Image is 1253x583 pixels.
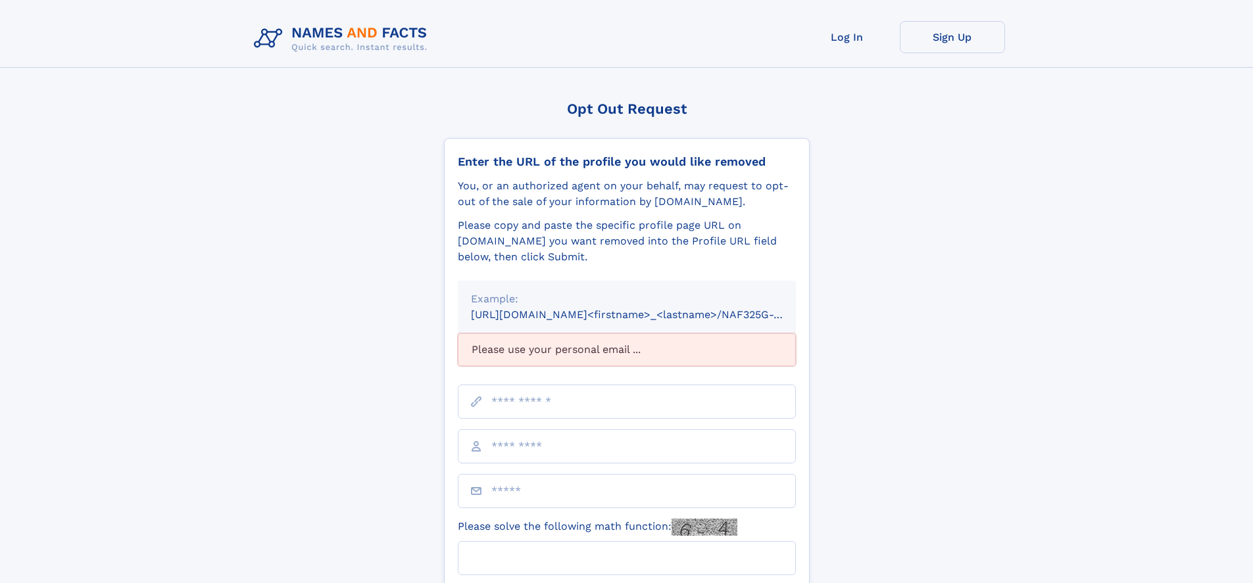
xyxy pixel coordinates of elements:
div: You, or an authorized agent on your behalf, may request to opt-out of the sale of your informatio... [458,178,796,210]
div: Opt Out Request [444,101,810,117]
label: Please solve the following math function: [458,519,737,536]
div: Enter the URL of the profile you would like removed [458,154,796,169]
div: Please copy and paste the specific profile page URL on [DOMAIN_NAME] you want removed into the Pr... [458,218,796,265]
small: [URL][DOMAIN_NAME]<firstname>_<lastname>/NAF325G-xxxxxxxx [471,308,821,321]
img: Logo Names and Facts [249,21,438,57]
div: Please use your personal email ... [458,333,796,366]
div: Example: [471,291,783,307]
a: Sign Up [900,21,1005,53]
a: Log In [795,21,900,53]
